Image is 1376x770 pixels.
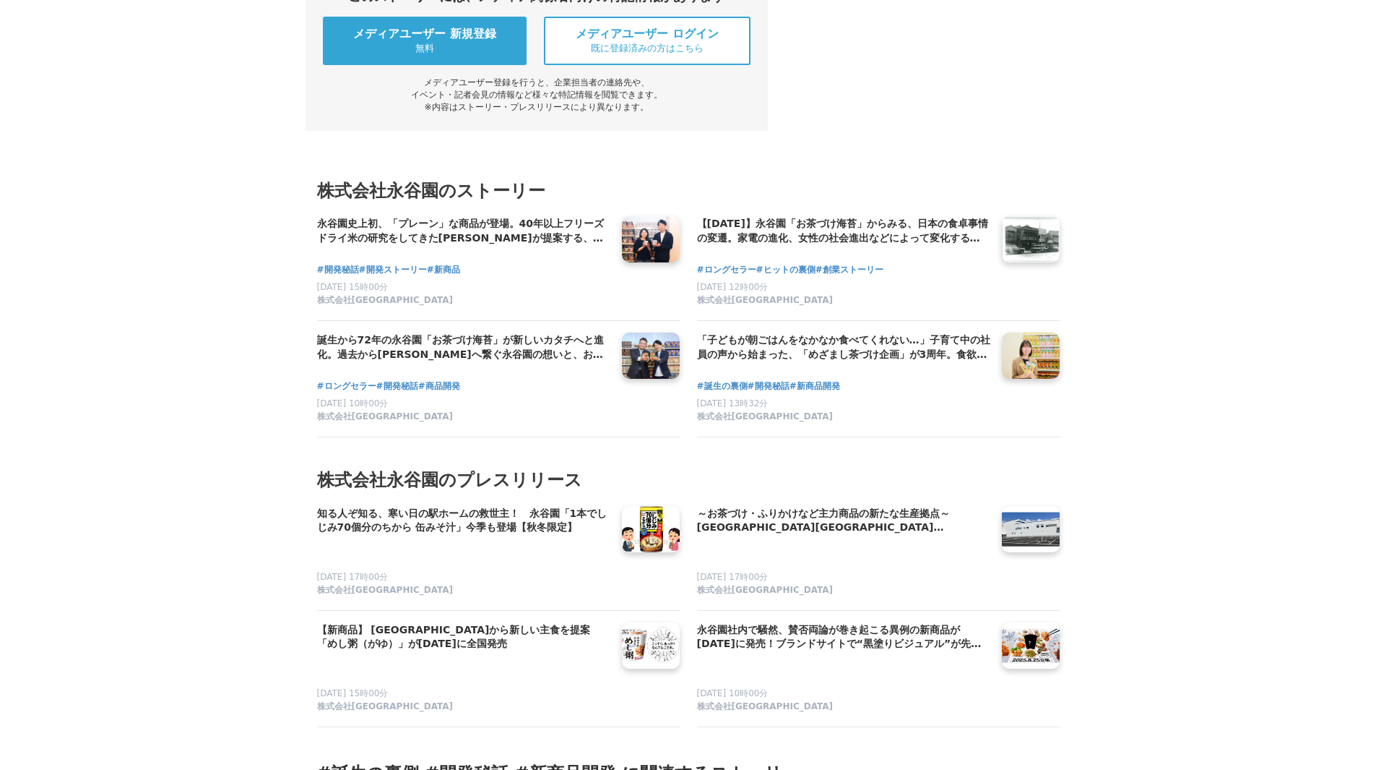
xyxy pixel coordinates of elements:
span: [DATE] 17時00分 [697,572,769,582]
a: 【新商品】 [GEOGRAPHIC_DATA]から新しい主食を提案「めし粥（がゆ）」が[DATE]に全国発売 [317,623,610,653]
a: 誕生から72年の永谷園「お茶づけ海苔」が新しいカタチへと進化。過去から[PERSON_NAME]へ繋ぐ永谷園の想いと、お茶づけの新たな価値とは [317,333,610,363]
span: 株式会社[GEOGRAPHIC_DATA] [317,411,454,423]
a: 【[DATE]】永谷園「お茶づけ海苔」からみる、日本の食卓事情の変遷。家電の進化、女性の社会進出などによって変化する「食」のニーズに、「お茶づけ海苔」はどのように適応していったのか [697,216,990,247]
span: 株式会社[GEOGRAPHIC_DATA] [317,701,454,713]
a: 株式会社[GEOGRAPHIC_DATA] [317,411,610,425]
a: #ロングセラー [317,380,376,393]
span: [DATE] 17時00分 [317,572,389,582]
a: 永谷園社内で騒然、賛否両論が巻き起こる異例の新商品が[DATE]に発売！ブランドサイトで“黒塗りビジュアル”が先行公開 [697,623,990,653]
a: メディアユーザー 新規登録 無料 [323,17,527,65]
a: #開発秘話 [317,263,359,277]
span: 無料 [415,42,434,55]
h3: 株式会社永谷園のストーリー [317,177,1060,205]
a: メディアユーザー ログイン 既に登録済みの方はこちら [544,17,750,65]
a: 株式会社[GEOGRAPHIC_DATA] [697,701,990,715]
a: #創業ストーリー [815,263,883,277]
span: [DATE] 15時00分 [317,688,389,698]
span: 株式会社[GEOGRAPHIC_DATA] [697,701,834,713]
a: 株式会社[GEOGRAPHIC_DATA] [697,411,990,425]
a: 株式会社[GEOGRAPHIC_DATA] [697,294,990,309]
h4: 知る人ぞ知る、寒い日の駅ホームの救世主！ 永谷園「1本でしじみ70個分のちから 缶みそ汁」今季も登場【秋冬限定】 [317,506,610,536]
span: [DATE] 10時00分 [317,398,389,408]
span: メディアユーザー 新規登録 [353,27,496,42]
a: 株式会社[GEOGRAPHIC_DATA] [317,294,610,309]
a: #開発ストーリー [359,263,427,277]
a: #新商品 [427,263,460,277]
span: [DATE] 12時00分 [697,282,769,292]
a: ～お茶づけ・ふりかけなど主力商品の新たな生産拠点～ [GEOGRAPHIC_DATA][GEOGRAPHIC_DATA][PERSON_NAME]が竣工 [697,506,990,536]
h4: ～お茶づけ・ふりかけなど主力商品の新たな生産拠点～ [GEOGRAPHIC_DATA][GEOGRAPHIC_DATA][PERSON_NAME]が竣工 [697,506,990,536]
a: #開発秘話 [748,380,789,393]
a: #ヒットの裏側 [756,263,815,277]
span: 既に登録済みの方はこちら [591,42,704,55]
span: 株式会社[GEOGRAPHIC_DATA] [697,584,834,596]
a: 株式会社[GEOGRAPHIC_DATA] [317,701,610,715]
a: #ロングセラー [697,263,756,277]
a: 株式会社[GEOGRAPHIC_DATA] [317,584,610,599]
a: 「子どもが朝ごはんをなかなか食べてくれない…」子育て中の社員の声から始まった、「めざまし茶づけ企画」が3周年。食欲がなくても食べやすい、子ども向けの「お茶づけの素」誕生の裏側とは [697,333,990,363]
span: 株式会社[GEOGRAPHIC_DATA] [697,294,834,307]
a: 永谷園史上初、「プレーン」な商品が登場。40年以上フリーズドライ米の研究をしてきた[PERSON_NAME]が提案する、新しい主食の選択肢とは [317,216,610,247]
span: メディアユーザー ログイン [576,27,719,42]
a: #新商品開発 [789,380,840,393]
a: #誕生の裏側 [697,380,748,393]
h4: 「子どもが朝ごはんをなかなか食べてくれない…」子育て中の社員の声から始まった、「めざまし茶づけ企画」が3周年。食欲がなくても食べやすい、子ども向けの「お茶づけの素」誕生の裏側とは [697,333,990,362]
h2: 株式会社永谷園のプレスリリース [317,466,1060,494]
span: 株式会社[GEOGRAPHIC_DATA] [317,294,454,307]
span: 株式会社[GEOGRAPHIC_DATA] [697,411,834,423]
a: #開発秘話 [376,380,418,393]
a: 知る人ぞ知る、寒い日の駅ホームの救世主！ 永谷園「1本でしじみ70個分のちから 缶みそ汁」今季も登場【秋冬限定】 [317,506,610,536]
span: [DATE] 13時32分 [697,398,769,408]
div: メディアユーザー登録を行うと、企業担当者の連絡先や、 イベント・記者会見の情報など様々な特記情報を閲覧できます。 ※内容はストーリー・プレスリリースにより異なります。 [323,77,750,114]
span: 株式会社[GEOGRAPHIC_DATA] [317,584,454,596]
a: 株式会社[GEOGRAPHIC_DATA] [697,584,990,599]
h4: 誕生から72年の永谷園「お茶づけ海苔」が新しいカタチへと進化。過去から[PERSON_NAME]へ繋ぐ永谷園の想いと、お茶づけの新たな価値とは [317,333,610,362]
span: [DATE] 10時00分 [697,688,769,698]
span: [DATE] 15時00分 [317,282,389,292]
a: #商品開発 [418,380,460,393]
